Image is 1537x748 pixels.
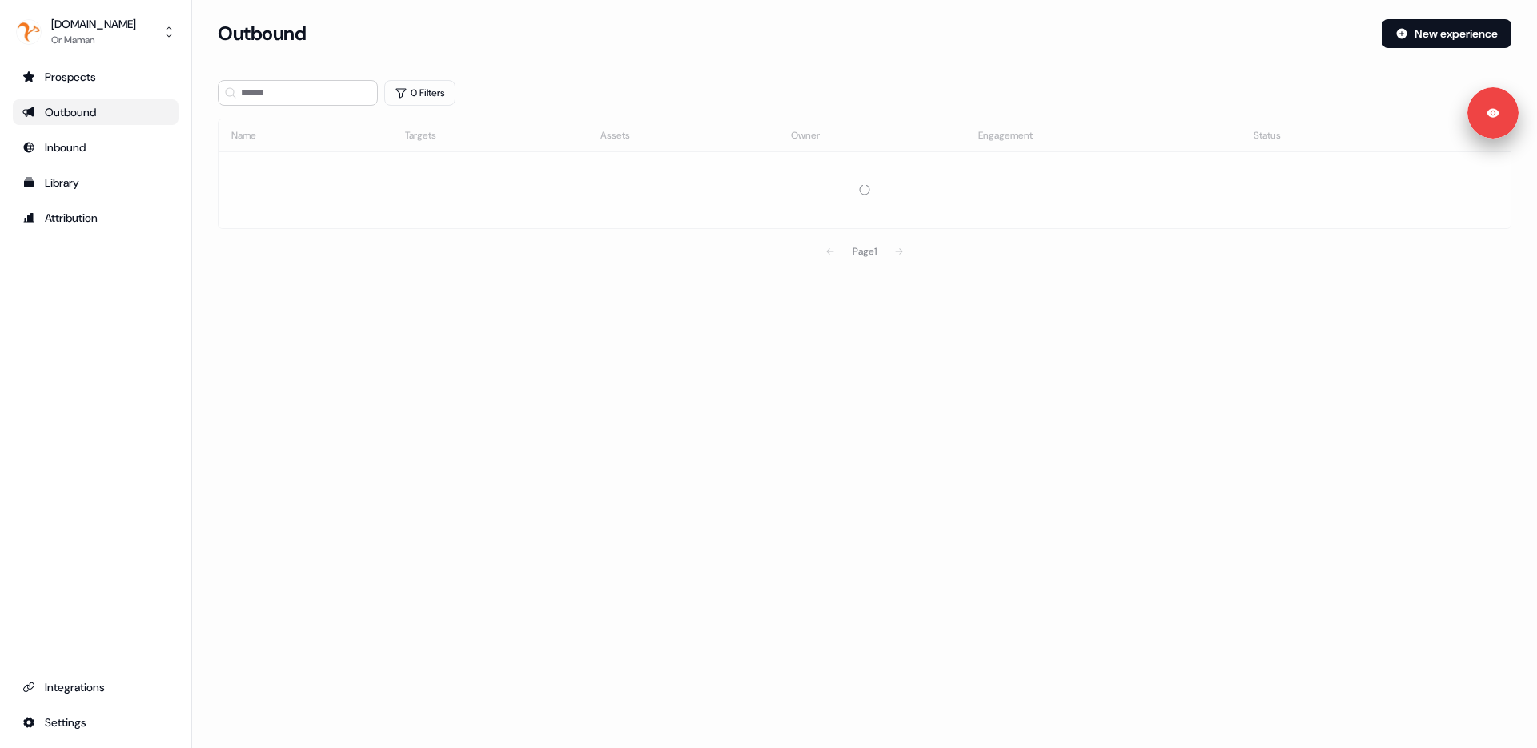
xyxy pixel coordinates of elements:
[13,674,179,700] a: Go to integrations
[22,69,169,85] div: Prospects
[13,64,179,90] a: Go to prospects
[22,175,169,191] div: Library
[13,99,179,125] a: Go to outbound experience
[22,104,169,120] div: Outbound
[51,16,136,32] div: [DOMAIN_NAME]
[13,205,179,231] a: Go to attribution
[13,135,179,160] a: Go to Inbound
[22,210,169,226] div: Attribution
[384,80,455,106] button: 0 Filters
[13,170,179,195] a: Go to templates
[22,139,169,155] div: Inbound
[13,710,179,735] a: Go to integrations
[22,714,169,730] div: Settings
[1382,19,1511,48] button: New experience
[13,13,179,51] button: [DOMAIN_NAME]Or Maman
[218,22,306,46] h3: Outbound
[22,679,169,695] div: Integrations
[51,32,136,48] div: Or Maman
